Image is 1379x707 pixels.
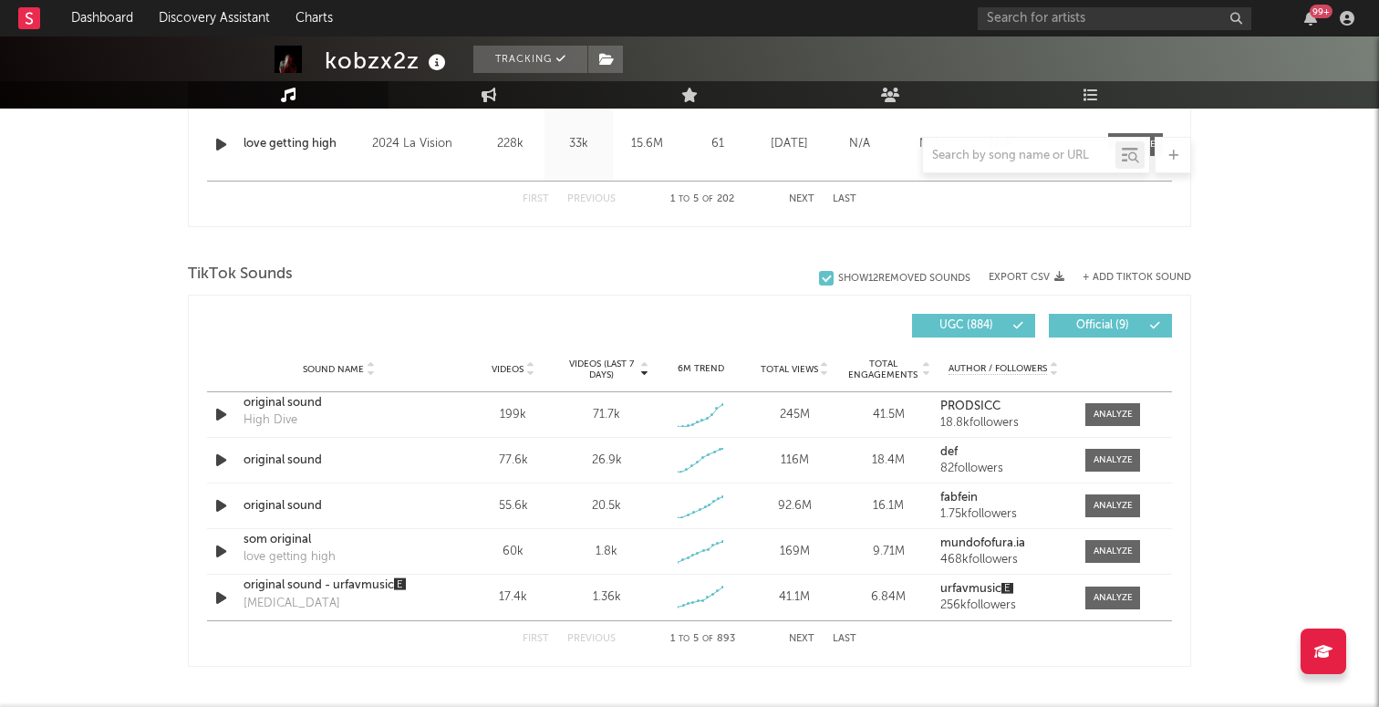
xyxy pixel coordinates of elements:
a: original sound [244,452,434,470]
div: 6.84M [846,588,931,607]
span: Total Views [761,364,818,375]
input: Search by song name or URL [923,149,1115,163]
div: 18.4M [846,452,931,470]
a: som original [244,531,434,549]
div: 55.6k [471,497,555,515]
div: 15.6M [617,135,677,153]
button: Official(9) [1049,314,1172,338]
button: First [523,194,549,204]
button: Next [789,634,814,644]
div: 1.36k [593,588,621,607]
div: 1.75k followers [940,508,1067,521]
button: UGC(884) [912,314,1035,338]
span: Sound Name [303,364,364,375]
strong: def [940,446,958,458]
div: [MEDICAL_DATA] [244,595,340,613]
div: N/A [969,135,1031,153]
a: urfavmusic🅴 [940,583,1067,596]
button: Next [789,194,814,204]
button: 99+ [1304,11,1317,26]
div: 228k [481,135,540,153]
strong: PRODSICC [940,400,1001,412]
div: 6M Trend [658,362,743,376]
button: Previous [567,194,616,204]
button: Last [833,194,856,204]
div: 26.9k [592,452,622,470]
div: 71.7k [593,406,620,424]
div: N/A [899,135,960,153]
div: 169M [752,543,837,561]
span: Total Engagements [846,359,920,380]
button: Tracking [473,46,587,73]
a: love getting high [244,135,363,153]
button: Export CSV [989,272,1064,283]
button: + Add TikTok Sound [1083,273,1191,283]
div: 16.1M [846,497,931,515]
strong: fabfein [940,492,978,504]
a: original sound [244,394,434,412]
div: 18.8k followers [940,417,1067,430]
span: Official ( 9 ) [1061,320,1145,331]
button: Last [833,634,856,644]
a: original sound - urfavmusic🅴 [244,577,434,595]
div: 60k [471,543,555,561]
span: Author / Followers [949,363,1047,375]
div: 17.4k [471,588,555,607]
div: 1 5 893 [652,629,752,650]
div: 41.5M [846,406,931,424]
span: to [679,195,689,203]
a: original sound [244,497,434,515]
span: TikTok Sounds [188,264,293,286]
span: of [702,195,713,203]
div: 33k [549,135,608,153]
div: 41.1M [752,588,837,607]
div: 245M [752,406,837,424]
span: of [702,635,713,643]
a: PRODSICC [940,400,1067,413]
div: High Dive [244,411,297,430]
a: fabfein [940,492,1067,504]
a: mundofofura.ia [940,537,1067,550]
div: 1.8k [596,543,617,561]
span: to [679,635,689,643]
strong: mundofofura.ia [940,537,1025,549]
strong: urfavmusic🅴 [940,583,1013,595]
div: 92.6M [752,497,837,515]
div: 199k [471,406,555,424]
div: 9.71M [846,543,931,561]
div: love getting high [244,548,336,567]
button: First [523,634,549,644]
div: 82 followers [940,463,1067,475]
div: 61 [686,135,750,153]
div: [DATE] [759,135,820,153]
div: N/A [829,135,890,153]
span: UGC ( 884 ) [924,320,1008,331]
div: 77.6k [471,452,555,470]
div: kobzx2z [325,46,451,76]
div: 116M [752,452,837,470]
div: 256k followers [940,599,1067,612]
span: Videos [492,364,524,375]
button: + Add TikTok Sound [1064,273,1191,283]
a: def [940,446,1067,459]
div: 20.5k [592,497,621,515]
div: 2024 La Vision [372,133,472,155]
div: 1 5 202 [652,189,752,211]
div: 468k followers [940,554,1067,567]
input: Search for artists [978,7,1251,30]
button: Previous [567,634,616,644]
span: Videos (last 7 days) [565,359,638,380]
div: 99 + [1310,5,1332,18]
div: Show 12 Removed Sounds [838,273,970,285]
